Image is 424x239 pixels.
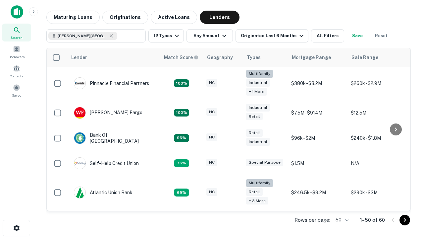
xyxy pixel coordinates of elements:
div: Industrial [246,138,270,146]
div: Matching Properties: 11, hasApolloMatch: undefined [174,159,189,167]
p: 1–50 of 60 [360,216,385,224]
div: Atlantic Union Bank [74,187,132,199]
div: Industrial [246,104,270,112]
img: capitalize-icon.png [11,5,23,19]
div: Pinnacle Financial Partners [74,77,149,89]
td: $12.5M [347,100,407,125]
button: All Filters [311,29,344,42]
iframe: Chat Widget [391,165,424,197]
button: 12 Types [148,29,184,42]
a: Borrowers [2,43,31,61]
div: NC [206,133,217,141]
a: Saved [2,81,31,99]
button: Lenders [200,11,239,24]
div: [PERSON_NAME] Fargo [74,107,142,119]
th: Types [243,48,288,67]
div: Special Purpose [246,159,283,166]
th: Capitalize uses an advanced AI algorithm to match your search with the best lender. The match sco... [160,48,203,67]
img: picture [74,187,85,198]
div: NC [206,188,217,196]
div: NC [206,108,217,116]
span: Contacts [10,73,23,79]
td: $290k - $3M [347,176,407,209]
div: Multifamily [246,70,273,78]
div: Matching Properties: 14, hasApolloMatch: undefined [174,134,189,142]
div: NC [206,159,217,166]
td: $246.5k - $9.2M [288,176,347,209]
div: Originated Last 6 Months [241,32,305,40]
td: N/A [347,151,407,176]
img: picture [74,132,85,144]
button: Any Amount [186,29,233,42]
td: $260k - $2.9M [347,67,407,100]
div: Retail [246,188,263,196]
span: [PERSON_NAME][GEOGRAPHIC_DATA], [GEOGRAPHIC_DATA] [58,33,107,39]
div: Sale Range [351,53,378,61]
a: Contacts [2,62,31,80]
img: picture [74,107,85,119]
button: Go to next page [399,215,410,225]
div: + 1 more [246,88,267,96]
div: Matching Properties: 15, hasApolloMatch: undefined [174,109,189,117]
button: Save your search to get updates of matches that match your search criteria. [347,29,368,42]
th: Sale Range [347,48,407,67]
span: Search [11,35,23,40]
div: Retail [246,129,263,137]
td: $1.5M [288,151,347,176]
div: Types [247,53,261,61]
a: Search [2,24,31,41]
button: Originated Last 6 Months [236,29,308,42]
div: Matching Properties: 10, hasApolloMatch: undefined [174,189,189,197]
button: Reset [371,29,392,42]
div: Multifamily [246,179,273,187]
button: Active Loans [151,11,197,24]
th: Lender [67,48,160,67]
img: picture [74,78,85,89]
div: + 3 more [246,197,268,205]
div: Self-help Credit Union [74,157,139,169]
div: Lender [71,53,87,61]
div: 50 [333,215,349,225]
div: Geography [207,53,233,61]
div: Matching Properties: 26, hasApolloMatch: undefined [174,79,189,87]
div: NC [206,79,217,87]
td: $380k - $3.2M [288,67,347,100]
td: $240k - $1.8M [347,125,407,151]
th: Mortgage Range [288,48,347,67]
th: Geography [203,48,243,67]
div: Retail [246,113,263,120]
button: Originations [102,11,148,24]
div: Bank Of [GEOGRAPHIC_DATA] [74,132,153,144]
button: Maturing Loans [46,11,100,24]
h6: Match Score [164,54,197,61]
td: $7.5M - $914M [288,100,347,125]
div: Industrial [246,79,270,87]
p: Rows per page: [294,216,330,224]
span: Borrowers [9,54,25,59]
div: Capitalize uses an advanced AI algorithm to match your search with the best lender. The match sco... [164,54,198,61]
td: $96k - $2M [288,125,347,151]
img: picture [74,158,85,169]
span: Saved [12,93,22,98]
div: Mortgage Range [292,53,331,61]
